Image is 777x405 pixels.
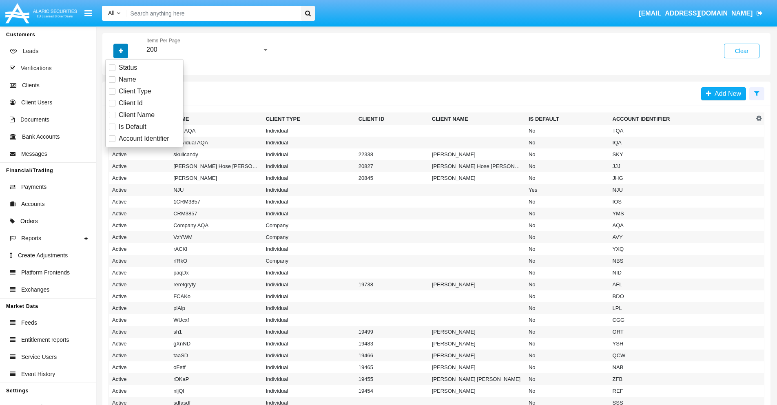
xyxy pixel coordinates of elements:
[119,75,136,84] span: Name
[525,279,609,290] td: No
[109,267,170,279] td: Active
[525,231,609,243] td: No
[22,81,40,90] span: Clients
[262,137,355,148] td: Individual
[355,160,429,172] td: 20827
[355,385,429,397] td: 19454
[20,115,49,124] span: Documents
[170,279,262,290] td: reretgryty
[170,219,262,231] td: Company AQA
[609,314,754,326] td: CGG
[170,326,262,338] td: sh1
[355,338,429,350] td: 19483
[109,208,170,219] td: Active
[429,338,525,350] td: [PERSON_NAME]
[109,231,170,243] td: Active
[609,338,754,350] td: YSH
[429,385,525,397] td: [PERSON_NAME]
[109,243,170,255] td: Active
[170,373,262,385] td: rDKaP
[4,1,78,25] img: Logo image
[429,326,525,338] td: [PERSON_NAME]
[262,184,355,196] td: Individual
[609,279,754,290] td: AFL
[525,326,609,338] td: No
[170,314,262,326] td: WUcxf
[170,267,262,279] td: paqDx
[609,326,754,338] td: ORT
[609,255,754,267] td: NBS
[21,268,70,277] span: Platform Frontends
[20,217,38,226] span: Orders
[609,219,754,231] td: AQA
[109,196,170,208] td: Active
[525,385,609,397] td: No
[525,172,609,184] td: No
[525,373,609,385] td: No
[525,219,609,231] td: No
[109,314,170,326] td: Active
[21,353,57,361] span: Service Users
[609,350,754,361] td: QCW
[170,148,262,160] td: skullcandy
[262,267,355,279] td: Individual
[170,137,262,148] td: Individual AQA
[21,370,55,378] span: Event History
[23,47,38,55] span: Leads
[525,137,609,148] td: No
[355,350,429,361] td: 19466
[525,361,609,373] td: No
[525,148,609,160] td: No
[635,2,767,25] a: [EMAIL_ADDRESS][DOMAIN_NAME]
[146,46,157,53] span: 200
[609,148,754,160] td: SKY
[262,255,355,267] td: Company
[170,243,262,255] td: rACKl
[109,172,170,184] td: Active
[21,150,47,158] span: Messages
[170,350,262,361] td: taaSD
[262,350,355,361] td: Individual
[609,267,754,279] td: NID
[525,338,609,350] td: No
[109,148,170,160] td: Active
[429,279,525,290] td: [PERSON_NAME]
[262,196,355,208] td: Individual
[609,302,754,314] td: LPL
[711,90,741,97] span: Add New
[109,338,170,350] td: Active
[262,290,355,302] td: Individual
[109,255,170,267] td: Active
[119,110,155,120] span: Client Name
[262,373,355,385] td: Individual
[525,208,609,219] td: No
[701,87,746,100] a: Add New
[119,63,137,73] span: Status
[525,350,609,361] td: No
[429,148,525,160] td: [PERSON_NAME]
[109,350,170,361] td: Active
[21,234,41,243] span: Reports
[525,160,609,172] td: No
[525,184,609,196] td: Yes
[355,148,429,160] td: 22338
[170,172,262,184] td: [PERSON_NAME]
[119,134,169,144] span: Account Identifier
[102,9,126,18] a: All
[170,196,262,208] td: 1CRM3857
[109,373,170,385] td: Active
[170,208,262,219] td: CRM3857
[18,251,68,260] span: Create Adjustments
[170,255,262,267] td: rfRkO
[262,361,355,373] td: Individual
[525,125,609,137] td: No
[724,44,759,58] button: Clear
[21,98,52,107] span: Client Users
[170,125,262,137] td: Test AQA
[170,385,262,397] td: nljQl
[170,160,262,172] td: [PERSON_NAME] Hose [PERSON_NAME]
[609,196,754,208] td: IOS
[109,184,170,196] td: Active
[525,302,609,314] td: No
[262,279,355,290] td: Individual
